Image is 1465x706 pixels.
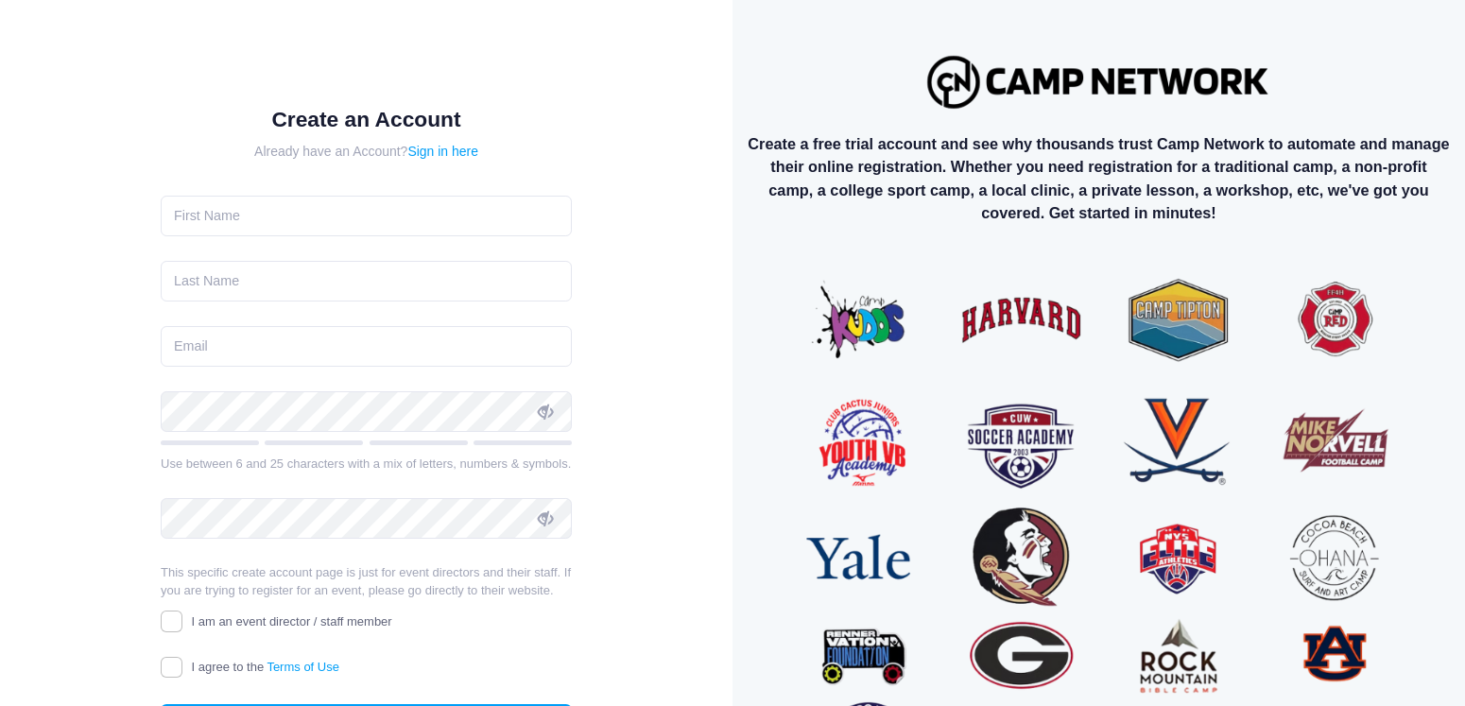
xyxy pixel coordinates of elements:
[161,563,572,600] p: This specific create account page is just for event directors and their staff. If you are trying ...
[267,660,339,674] a: Terms of Use
[407,144,478,159] a: Sign in here
[161,611,182,632] input: I am an event director / staff member
[161,326,572,367] input: Email
[161,107,572,132] h1: Create an Account
[192,614,392,629] span: I am an event director / staff member
[161,455,572,474] div: Use between 6 and 25 characters with a mix of letters, numbers & symbols.
[161,142,572,162] div: Already have an Account?
[748,132,1450,225] p: Create a free trial account and see why thousands trust Camp Network to automate and manage their...
[161,657,182,679] input: I agree to theTerms of Use
[161,261,572,301] input: Last Name
[161,196,572,236] input: First Name
[919,46,1280,117] img: Logo
[192,660,339,674] span: I agree to the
